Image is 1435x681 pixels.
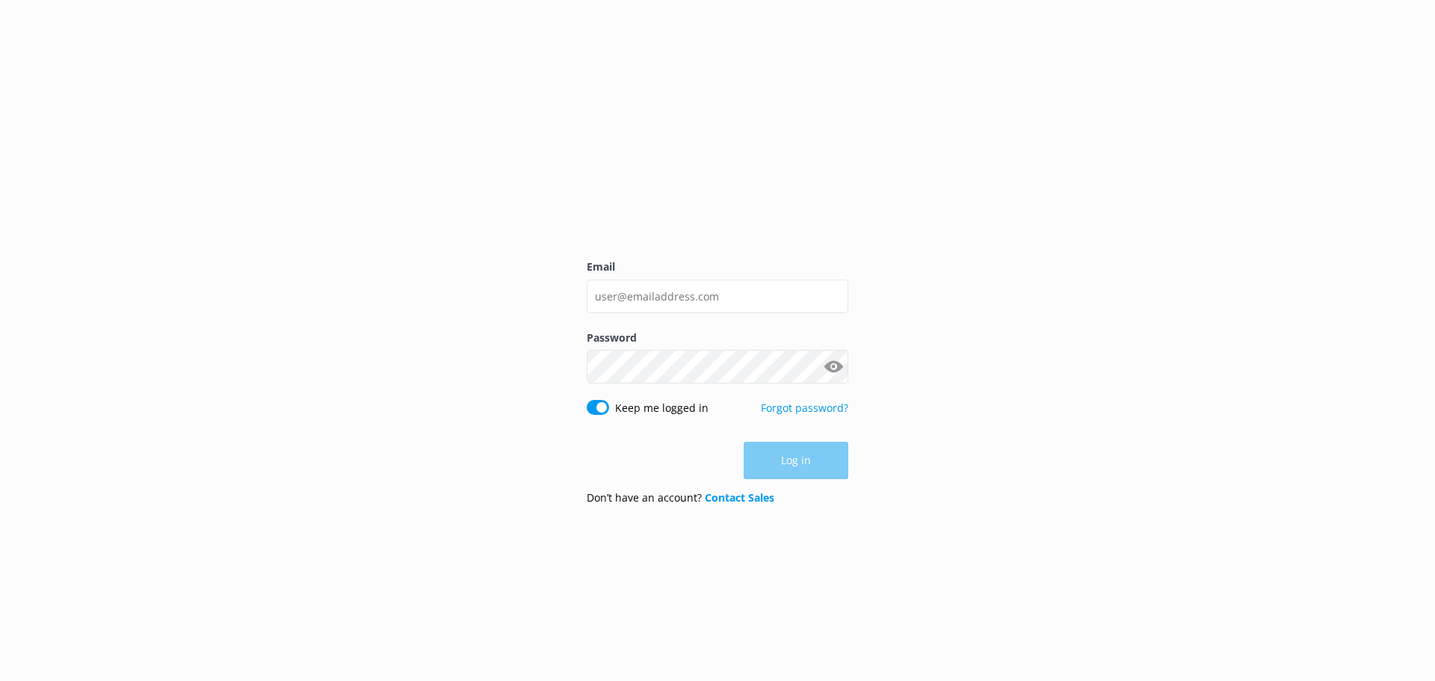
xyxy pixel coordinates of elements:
p: Don’t have an account? [587,490,774,506]
label: Keep me logged in [615,400,709,416]
input: user@emailaddress.com [587,280,848,313]
a: Contact Sales [705,490,774,505]
button: Show password [818,352,848,382]
label: Password [587,330,848,346]
label: Email [587,259,848,275]
a: Forgot password? [761,401,848,415]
